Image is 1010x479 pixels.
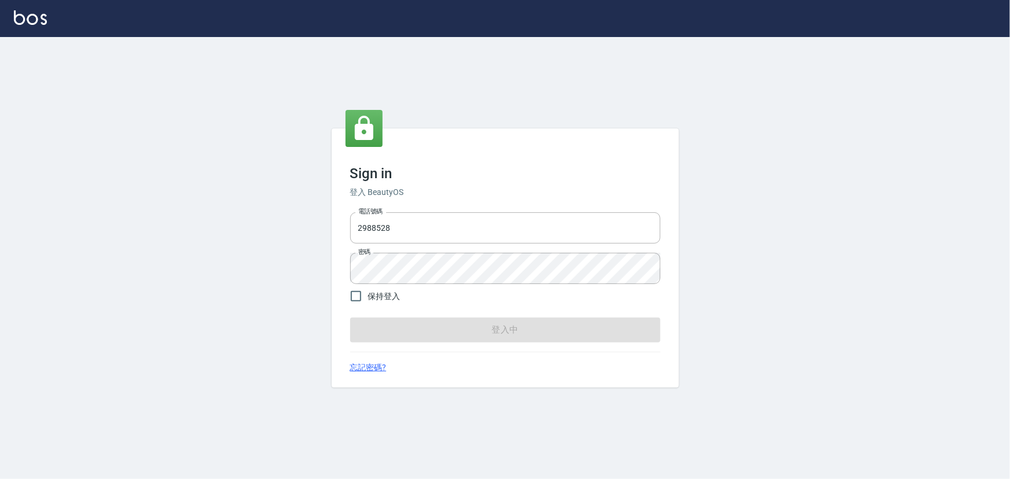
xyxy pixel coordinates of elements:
[358,207,383,216] label: 電話號碼
[358,248,370,256] label: 密碼
[350,165,660,182] h3: Sign in
[350,362,387,374] a: 忘記密碼?
[368,290,401,303] span: 保持登入
[14,10,47,25] img: Logo
[350,186,660,198] h6: 登入 BeautyOS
